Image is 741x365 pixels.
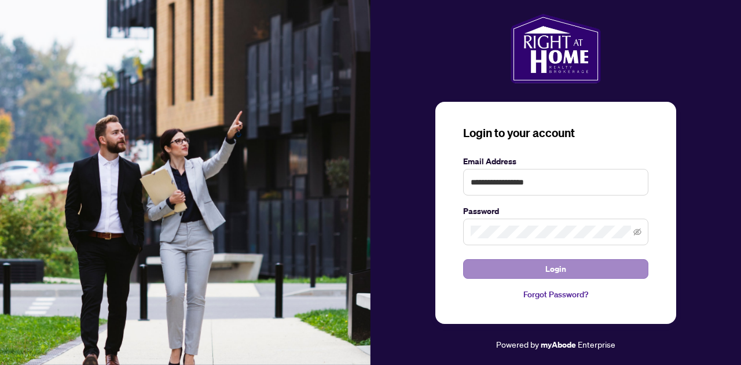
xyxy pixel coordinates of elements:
span: eye-invisible [633,228,641,236]
span: Login [545,260,566,278]
button: Login [463,259,648,279]
label: Password [463,205,648,217]
label: Email Address [463,155,648,168]
span: Powered by [496,339,539,349]
img: ma-logo [511,14,600,83]
a: myAbode [541,338,576,351]
span: Enterprise [578,339,615,349]
h3: Login to your account [463,125,648,141]
a: Forgot Password? [463,288,648,301]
